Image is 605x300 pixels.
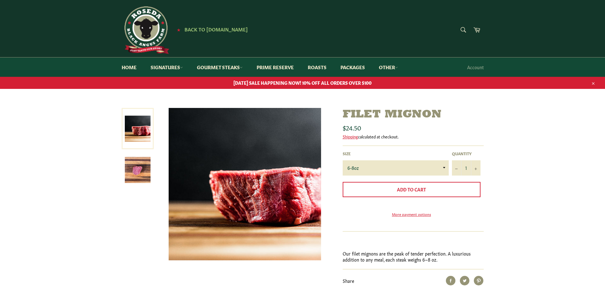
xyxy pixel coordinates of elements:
a: Prime Reserve [250,57,300,77]
a: Roasts [301,57,333,77]
a: Home [115,57,143,77]
button: Increase item quantity by one [471,160,481,176]
a: Signatures [144,57,189,77]
span: ★ [177,27,180,32]
a: ★ Back to [DOMAIN_NAME] [174,27,248,32]
a: Packages [334,57,371,77]
p: Our filet mignons are the peak of tender perfection. A luxurious addition to any meal, each steak... [343,250,484,263]
span: Back to [DOMAIN_NAME] [185,26,248,32]
button: Reduce item quantity by one [452,160,461,176]
a: Other [373,57,404,77]
a: Gourmet Steaks [191,57,249,77]
label: Size [343,151,449,156]
span: $24.50 [343,123,361,132]
img: Roseda Beef [122,6,169,54]
label: Quantity [452,151,481,156]
a: Account [464,58,487,77]
img: Filet Mignon [125,157,151,183]
a: More payment options [343,211,481,217]
a: Shipping [343,133,358,139]
button: Add to Cart [343,182,481,197]
span: Add to Cart [397,186,426,192]
h1: Filet Mignon [343,108,484,122]
div: calculated at checkout. [343,134,484,139]
span: Share [343,277,354,284]
img: Filet Mignon [169,108,321,260]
